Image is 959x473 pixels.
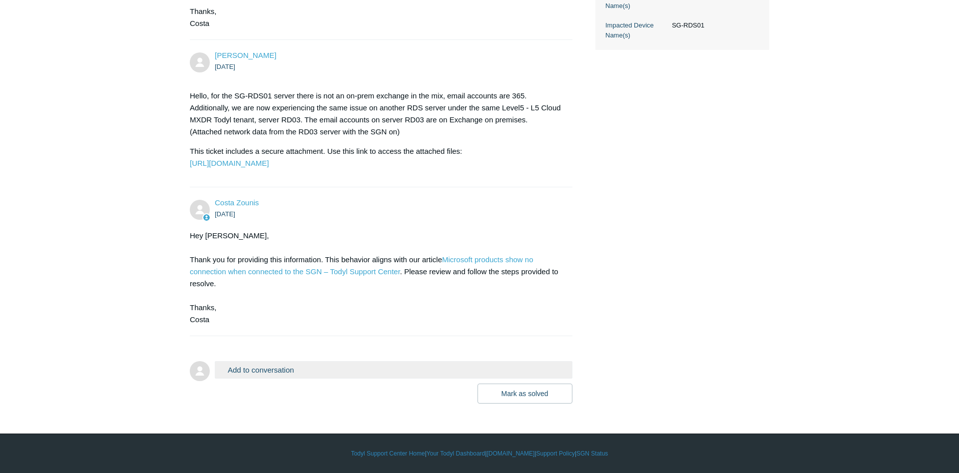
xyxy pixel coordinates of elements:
div: | | | | [190,449,769,458]
div: Hey [PERSON_NAME], Thank you for providing this information. This behavior aligns with our articl... [190,230,562,326]
button: Add to conversation [215,361,572,379]
dt: Impacted Device Name(s) [605,20,667,40]
button: Mark as solved [478,384,572,404]
dd: SG-RDS01 [667,20,759,30]
span: Daniel Payares [215,51,276,59]
a: [DOMAIN_NAME] [486,449,534,458]
a: Costa Zounis [215,198,259,207]
a: [URL][DOMAIN_NAME] [190,159,269,167]
a: Your Todyl Dashboard [427,449,485,458]
time: 09/19/2025, 13:04 [215,210,235,218]
time: 09/19/2025, 12:53 [215,63,235,70]
p: Hello, for the SG-RDS01 server there is not an on-prem exchange in the mix, email accounts are 36... [190,90,562,138]
p: This ticket includes a secure attachment. Use this link to access the attached files: [190,145,562,169]
a: Todyl Support Center Home [351,449,425,458]
a: [PERSON_NAME] [215,51,276,59]
a: Support Policy [536,449,575,458]
a: Microsoft products show no connection when connected to the SGN – Todyl Support Center [190,255,533,276]
a: SGN Status [576,449,608,458]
